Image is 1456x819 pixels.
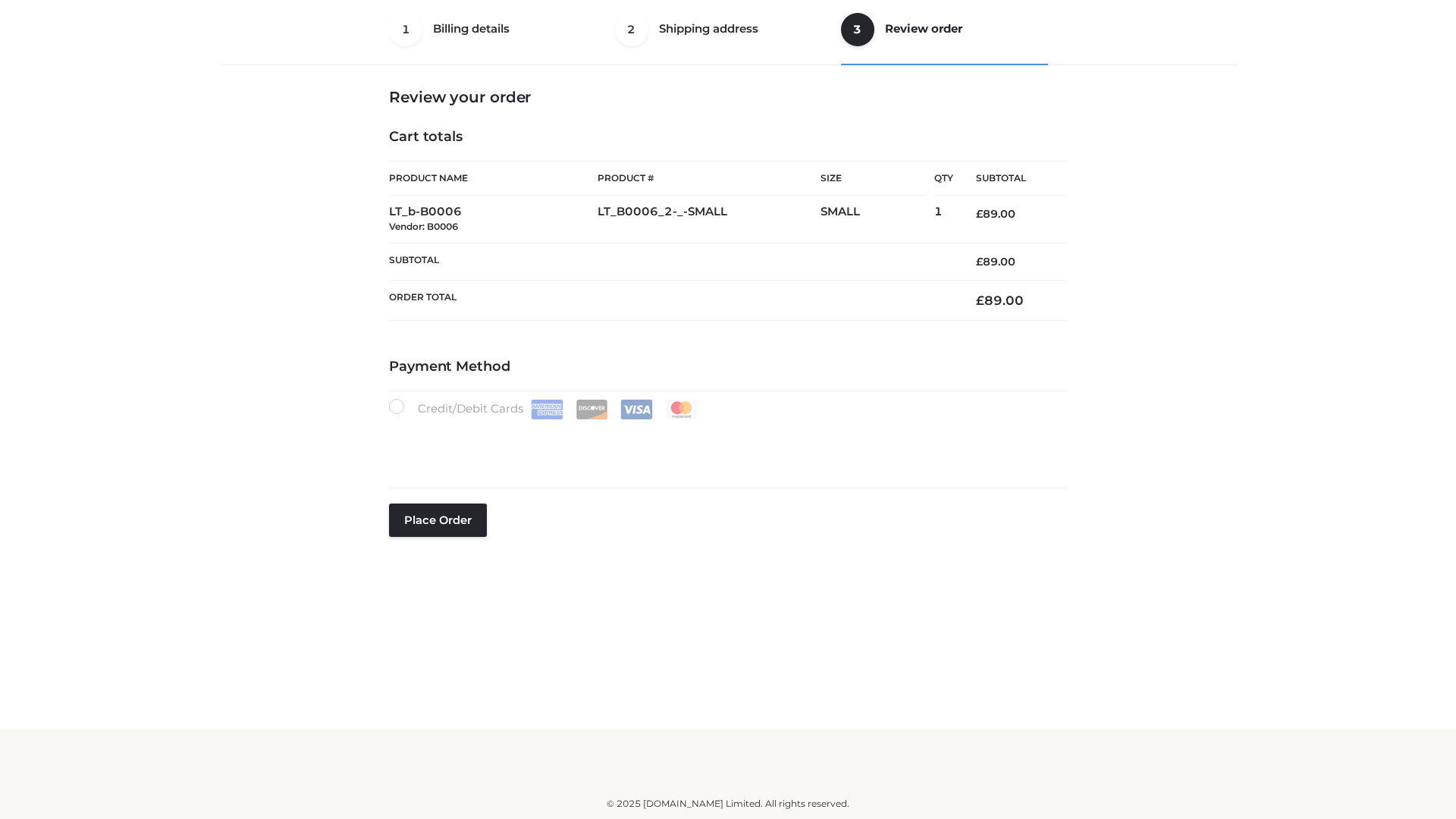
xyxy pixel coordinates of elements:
span: £ [976,293,984,308]
img: Mastercard [665,400,698,419]
bdi: 89.00 [976,255,1015,268]
th: Product # [598,161,821,196]
th: Qty [934,161,953,196]
td: LT_B0006_2-_-SMALL [598,196,821,243]
button: Place order [389,504,487,537]
th: Subtotal [953,162,1067,196]
img: Discover [576,400,608,419]
th: Order Total [389,281,953,321]
div: © 2025 [DOMAIN_NAME] Limited. All rights reserved. [225,796,1231,811]
h4: Payment Method [389,359,1067,375]
td: 1 [934,196,953,243]
td: SMALL [821,196,934,243]
small: Vendor: B0006 [389,221,458,232]
th: Product Name [389,161,598,196]
label: Credit/Debit Cards [389,399,699,419]
iframe: Secure payment input frame [386,416,1064,472]
span: £ [976,207,983,221]
th: Subtotal [389,243,953,280]
img: Amex [531,400,563,419]
img: Visa [620,400,653,419]
bdi: 89.00 [976,207,1015,221]
td: LT_b-B0006 [389,196,598,243]
h4: Cart totals [389,129,1067,146]
th: Size [821,162,927,196]
h3: Review your order [389,88,1067,106]
bdi: 89.00 [976,293,1024,308]
span: £ [976,255,983,268]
